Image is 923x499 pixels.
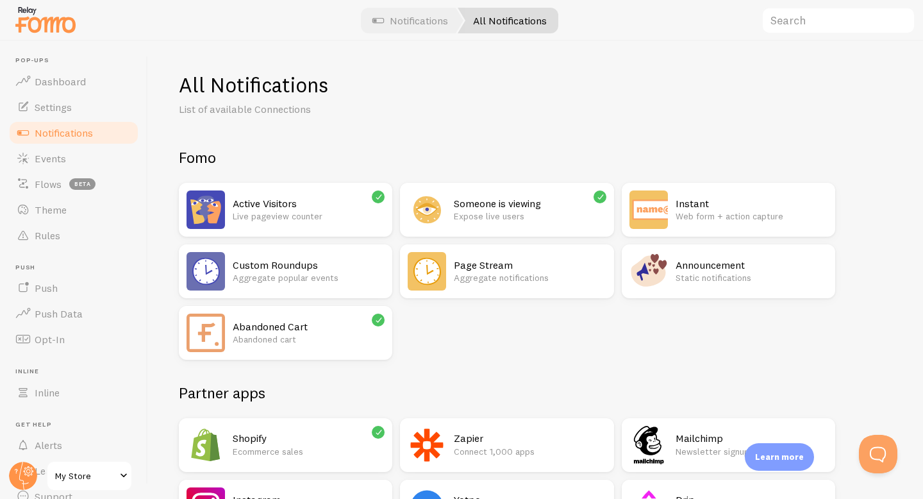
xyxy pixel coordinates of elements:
[179,102,486,117] p: List of available Connections
[8,301,140,326] a: Push Data
[179,72,892,98] h1: All Notifications
[35,307,83,320] span: Push Data
[15,56,140,65] span: Pop-ups
[408,426,446,464] img: Zapier
[454,445,606,458] p: Connect 1,000 apps
[35,75,86,88] span: Dashboard
[8,94,140,120] a: Settings
[15,368,140,376] span: Inline
[15,421,140,429] span: Get Help
[454,197,606,210] h2: Someone is viewing
[233,210,385,223] p: Live pageview counter
[454,210,606,223] p: Expose live users
[745,443,814,471] div: Learn more
[179,148,835,167] h2: Fomo
[408,190,446,229] img: Someone is viewing
[187,314,225,352] img: Abandoned Cart
[629,426,668,464] img: Mailchimp
[35,178,62,190] span: Flows
[233,197,385,210] h2: Active Visitors
[755,451,804,463] p: Learn more
[8,197,140,223] a: Theme
[35,333,65,346] span: Opt-In
[35,203,67,216] span: Theme
[35,126,93,139] span: Notifications
[35,229,60,242] span: Rules
[35,101,72,114] span: Settings
[35,439,62,452] span: Alerts
[187,252,225,291] img: Custom Roundups
[859,435,897,473] iframe: Help Scout Beacon - Open
[187,426,225,464] img: Shopify
[454,258,606,272] h2: Page Stream
[8,432,140,458] a: Alerts
[233,333,385,346] p: Abandoned cart
[55,468,116,484] span: My Store
[15,264,140,272] span: Push
[35,152,66,165] span: Events
[8,171,140,197] a: Flows beta
[8,458,140,484] a: Learn
[233,320,385,334] h2: Abandoned Cart
[8,326,140,352] a: Opt-In
[676,271,827,284] p: Static notifications
[676,445,827,458] p: Newsletter signups
[8,146,140,171] a: Events
[676,258,827,272] h2: Announcement
[233,445,385,458] p: Ecommerce sales
[676,432,827,445] h2: Mailchimp
[8,275,140,301] a: Push
[233,271,385,284] p: Aggregate popular events
[408,252,446,291] img: Page Stream
[629,252,668,291] img: Announcement
[8,69,140,94] a: Dashboard
[676,210,827,223] p: Web form + action capture
[69,178,96,190] span: beta
[454,432,606,445] h2: Zapier
[8,380,140,405] a: Inline
[629,190,668,229] img: Instant
[676,197,827,210] h2: Instant
[13,3,78,36] img: fomo-relay-logo-orange.svg
[233,258,385,272] h2: Custom Roundups
[8,223,140,248] a: Rules
[187,190,225,229] img: Active Visitors
[8,120,140,146] a: Notifications
[233,432,385,445] h2: Shopify
[35,282,58,294] span: Push
[35,386,60,399] span: Inline
[454,271,606,284] p: Aggregate notifications
[179,383,835,403] h2: Partner apps
[46,461,133,491] a: My Store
